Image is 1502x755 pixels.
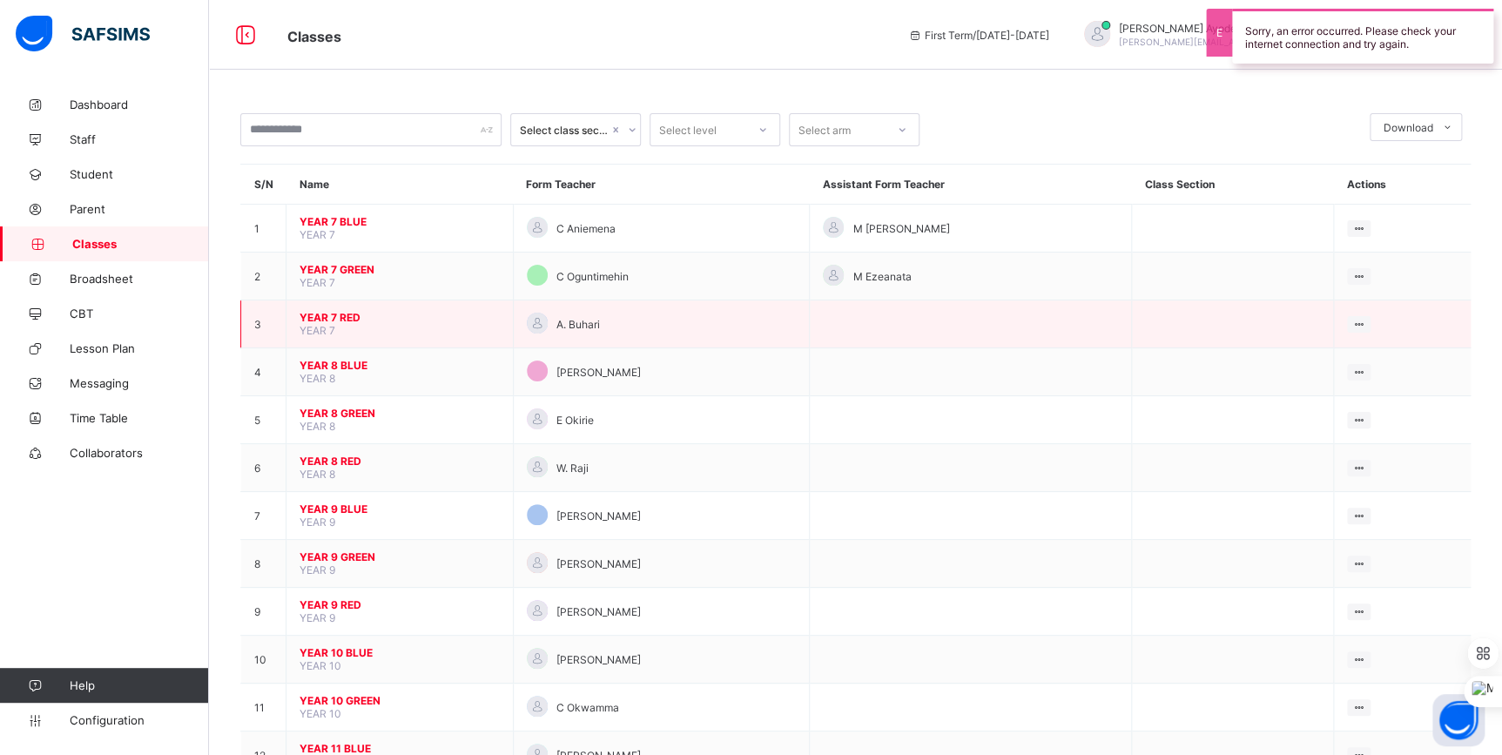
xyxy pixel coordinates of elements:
span: YEAR 9 BLUE [300,502,500,516]
span: YEAR 9 [300,516,335,529]
span: Messaging [70,376,209,390]
span: Classes [72,237,209,251]
span: YEAR 7 [300,324,335,337]
span: YEAR 8 [300,468,335,481]
span: Lesson Plan [70,341,209,355]
span: Configuration [70,713,208,727]
div: Sorry, an error occurred. Please check your internet connection and try again. [1232,9,1493,64]
span: Parent [70,202,209,216]
td: 2 [241,253,286,300]
td: 9 [241,588,286,636]
div: Select arm [798,113,851,146]
div: SolomonAyodele [1067,21,1460,50]
span: Help [70,678,208,692]
td: 3 [241,300,286,348]
span: YEAR 9 [300,563,335,576]
span: C Oguntimehin [556,270,629,283]
td: 8 [241,540,286,588]
span: Broadsheet [70,272,209,286]
th: Class Section [1132,165,1333,205]
span: YEAR 9 [300,611,335,624]
span: [PERSON_NAME] [556,557,641,570]
span: Download [1384,121,1433,134]
span: [PERSON_NAME] [556,509,641,522]
span: [PERSON_NAME] [556,605,641,618]
span: Staff [70,132,209,146]
span: YEAR 7 [300,276,335,289]
td: 4 [241,348,286,396]
div: Select level [659,113,717,146]
span: C Okwamma [556,701,619,714]
span: [PERSON_NAME] Ayodele [1119,22,1423,35]
span: [PERSON_NAME] [556,366,641,379]
span: E Okirie [556,414,594,427]
span: [PERSON_NAME] [556,653,641,666]
span: YEAR 7 BLUE [300,215,500,228]
div: Select class section [520,124,609,137]
span: YEAR 8 GREEN [300,407,500,420]
td: 5 [241,396,286,444]
th: S/N [241,165,286,205]
span: YEAR 8 BLUE [300,359,500,372]
td: 1 [241,205,286,253]
td: 10 [241,636,286,684]
span: YEAR 10 GREEN [300,694,500,707]
th: Name [286,165,514,205]
td: 6 [241,444,286,492]
th: Actions [1333,165,1471,205]
span: YEAR 9 GREEN [300,550,500,563]
th: Form Teacher [513,165,810,205]
span: Student [70,167,209,181]
span: YEAR 11 BLUE [300,742,500,755]
span: YEAR 8 [300,372,335,385]
button: Open asap [1432,694,1485,746]
span: Dashboard [70,98,209,111]
th: Assistant Form Teacher [810,165,1132,205]
span: [PERSON_NAME][EMAIL_ADDRESS][PERSON_NAME][DOMAIN_NAME] [1119,37,1423,47]
span: YEAR 10 [300,707,341,720]
span: W. Raji [556,462,589,475]
span: YEAR 7 GREEN [300,263,500,276]
span: M Ezeanata [852,270,911,283]
span: YEAR 10 BLUE [300,646,500,659]
td: 7 [241,492,286,540]
span: YEAR 8 [300,420,335,433]
span: Time Table [70,411,209,425]
span: YEAR 7 [300,228,335,241]
span: YEAR 8 RED [300,455,500,468]
td: 11 [241,684,286,731]
span: YEAR 10 [300,659,341,672]
span: YEAR 9 RED [300,598,500,611]
span: CBT [70,307,209,320]
span: Classes [287,28,341,45]
span: A. Buhari [556,318,600,331]
span: YEAR 7 RED [300,311,500,324]
span: Collaborators [70,446,209,460]
span: M [PERSON_NAME] [852,222,949,235]
img: safsims [16,16,150,52]
span: session/term information [907,29,1049,42]
span: C Aniemena [556,222,616,235]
